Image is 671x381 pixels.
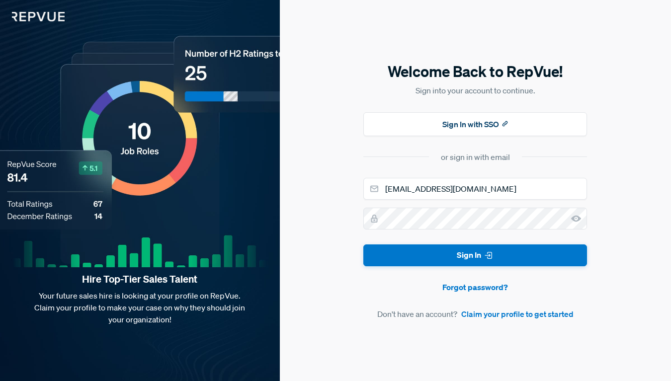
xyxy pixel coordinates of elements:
a: Claim your profile to get started [461,308,574,320]
input: Email address [363,178,587,200]
div: or sign in with email [441,151,510,163]
h5: Welcome Back to RepVue! [363,61,587,82]
strong: Hire Top-Tier Sales Talent [16,273,264,286]
button: Sign In with SSO [363,112,587,136]
p: Sign into your account to continue. [363,84,587,96]
a: Forgot password? [363,281,587,293]
article: Don't have an account? [363,308,587,320]
p: Your future sales hire is looking at your profile on RepVue. Claim your profile to make your case... [16,290,264,325]
button: Sign In [363,244,587,267]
